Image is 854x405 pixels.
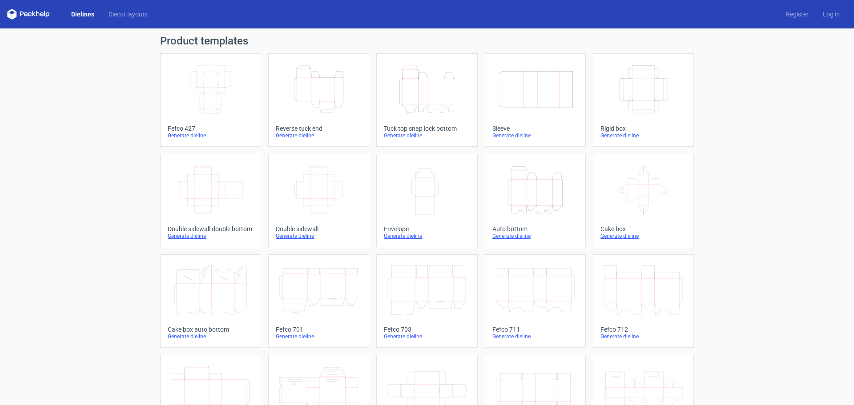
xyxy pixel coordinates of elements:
[384,225,470,233] div: Envelope
[600,333,686,340] div: Generate dieline
[593,53,694,147] a: Rigid boxGenerate dieline
[160,53,261,147] a: Fefco 427Generate dieline
[485,154,586,247] a: Auto bottomGenerate dieline
[276,326,362,333] div: Fefco 701
[492,333,578,340] div: Generate dieline
[384,132,470,139] div: Generate dieline
[168,233,254,240] div: Generate dieline
[168,225,254,233] div: Double sidewall double bottom
[168,125,254,132] div: Fefco 427
[384,233,470,240] div: Generate dieline
[600,132,686,139] div: Generate dieline
[276,233,362,240] div: Generate dieline
[276,132,362,139] div: Generate dieline
[593,154,694,247] a: Cake boxGenerate dieline
[168,326,254,333] div: Cake box auto bottom
[492,125,578,132] div: Sleeve
[64,10,101,19] a: Dielines
[779,10,816,19] a: Register
[160,254,261,348] a: Cake box auto bottomGenerate dieline
[485,254,586,348] a: Fefco 711Generate dieline
[492,233,578,240] div: Generate dieline
[384,326,470,333] div: Fefco 703
[168,333,254,340] div: Generate dieline
[268,254,369,348] a: Fefco 701Generate dieline
[376,154,477,247] a: EnvelopeGenerate dieline
[492,132,578,139] div: Generate dieline
[593,254,694,348] a: Fefco 712Generate dieline
[376,53,477,147] a: Tuck top snap lock bottomGenerate dieline
[276,225,362,233] div: Double sidewall
[101,10,155,19] a: Diecut layouts
[384,333,470,340] div: Generate dieline
[376,254,477,348] a: Fefco 703Generate dieline
[384,125,470,132] div: Tuck top snap lock bottom
[485,53,586,147] a: SleeveGenerate dieline
[492,326,578,333] div: Fefco 711
[276,333,362,340] div: Generate dieline
[600,125,686,132] div: Rigid box
[160,154,261,247] a: Double sidewall double bottomGenerate dieline
[268,154,369,247] a: Double sidewallGenerate dieline
[600,233,686,240] div: Generate dieline
[160,36,694,46] h1: Product templates
[492,225,578,233] div: Auto bottom
[600,326,686,333] div: Fefco 712
[600,225,686,233] div: Cake box
[276,125,362,132] div: Reverse tuck end
[168,132,254,139] div: Generate dieline
[816,10,847,19] a: Log in
[268,53,369,147] a: Reverse tuck endGenerate dieline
